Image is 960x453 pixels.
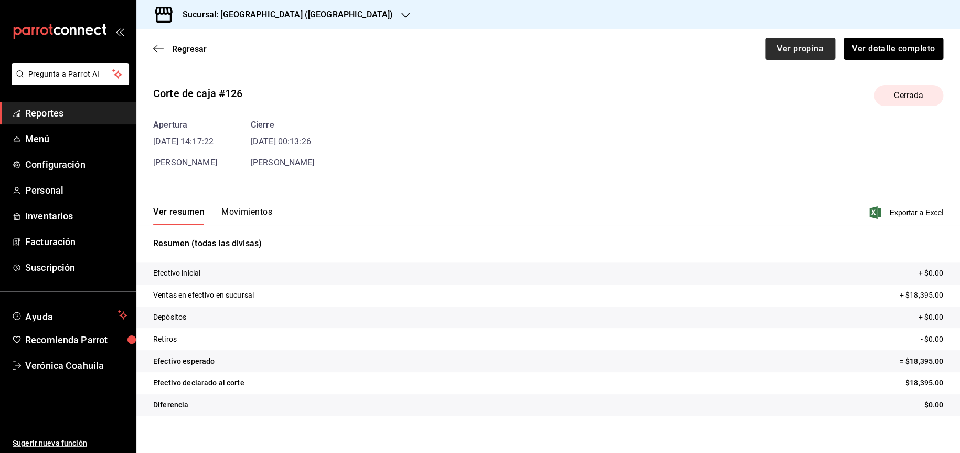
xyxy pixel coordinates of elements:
a: Pregunta a Parrot AI [7,76,129,87]
span: Ayuda [25,309,114,321]
p: $0.00 [924,399,943,410]
span: Verónica Coahuila [25,359,127,373]
button: Ver detalle completo [844,38,943,60]
button: Regresar [153,44,207,54]
span: Recomienda Parrot [25,333,127,347]
button: Exportar a Excel [871,206,943,219]
span: Inventarios [25,209,127,223]
span: Configuración [25,157,127,172]
p: Ventas en efectivo en sucursal [153,290,254,301]
span: [PERSON_NAME] [251,157,315,167]
span: [PERSON_NAME] [153,157,217,167]
h3: Sucursal: [GEOGRAPHIC_DATA] ([GEOGRAPHIC_DATA]) [174,8,393,21]
button: Movimientos [221,207,272,225]
span: Menú [25,132,127,146]
p: + $18,395.00 [899,290,943,301]
p: Retiros [153,334,177,345]
p: Depósitos [153,312,186,323]
p: + $0.00 [918,312,943,323]
p: + $0.00 [918,268,943,279]
div: navigation tabs [153,207,272,225]
p: Efectivo inicial [153,268,200,279]
button: open_drawer_menu [115,27,124,36]
p: Efectivo declarado al corte [153,377,244,388]
span: Sugerir nueva función [13,438,127,449]
div: Corte de caja #126 [153,86,242,101]
span: Facturación [25,235,127,249]
span: Pregunta a Parrot AI [28,69,113,80]
p: Resumen (todas las divisas) [153,237,943,250]
time: [DATE] 14:17:22 [153,135,217,148]
span: Personal [25,183,127,197]
button: Pregunta a Parrot AI [12,63,129,85]
button: Ver propina [765,38,835,60]
span: Reportes [25,106,127,120]
div: Cierre [251,119,315,131]
p: Efectivo esperado [153,356,215,367]
time: [DATE] 00:13:26 [251,135,315,148]
button: Ver resumen [153,207,205,225]
div: Apertura [153,119,217,131]
span: Suscripción [25,260,127,275]
p: Diferencia [153,399,188,410]
p: = $18,395.00 [899,356,943,367]
p: $18,395.00 [905,377,943,388]
span: Cerrada [888,89,930,102]
p: - $0.00 [920,334,943,345]
span: Regresar [172,44,207,54]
